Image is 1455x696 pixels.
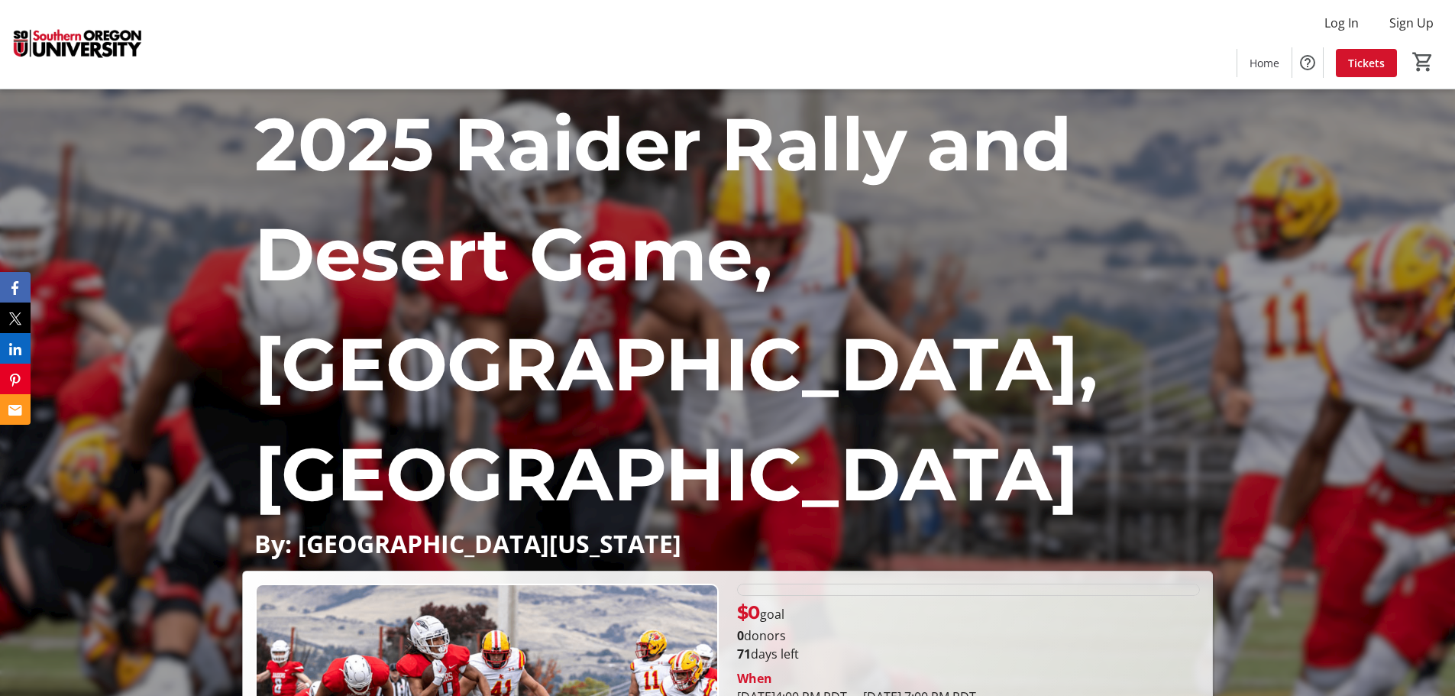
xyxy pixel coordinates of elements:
[1250,55,1279,71] span: Home
[737,599,784,626] p: goal
[737,626,1200,645] p: donors
[737,627,744,644] b: 0
[1377,11,1446,35] button: Sign Up
[1348,55,1385,71] span: Tickets
[1389,14,1434,32] span: Sign Up
[1324,14,1359,32] span: Log In
[1237,49,1292,77] a: Home
[9,6,145,83] img: Southern Oregon University's Logo
[1292,47,1323,78] button: Help
[737,601,760,623] span: $0
[1312,11,1371,35] button: Log In
[737,645,1200,663] p: days left
[242,529,1212,558] div: By: [GEOGRAPHIC_DATA][US_STATE]
[737,584,1200,596] div: 0% of fundraising goal reached
[254,99,1097,519] span: 2025 Raider Rally and Desert Game, [GEOGRAPHIC_DATA], [GEOGRAPHIC_DATA]
[1336,49,1397,77] a: Tickets
[1409,48,1437,76] button: Cart
[737,646,751,662] span: 71
[737,669,772,688] div: When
